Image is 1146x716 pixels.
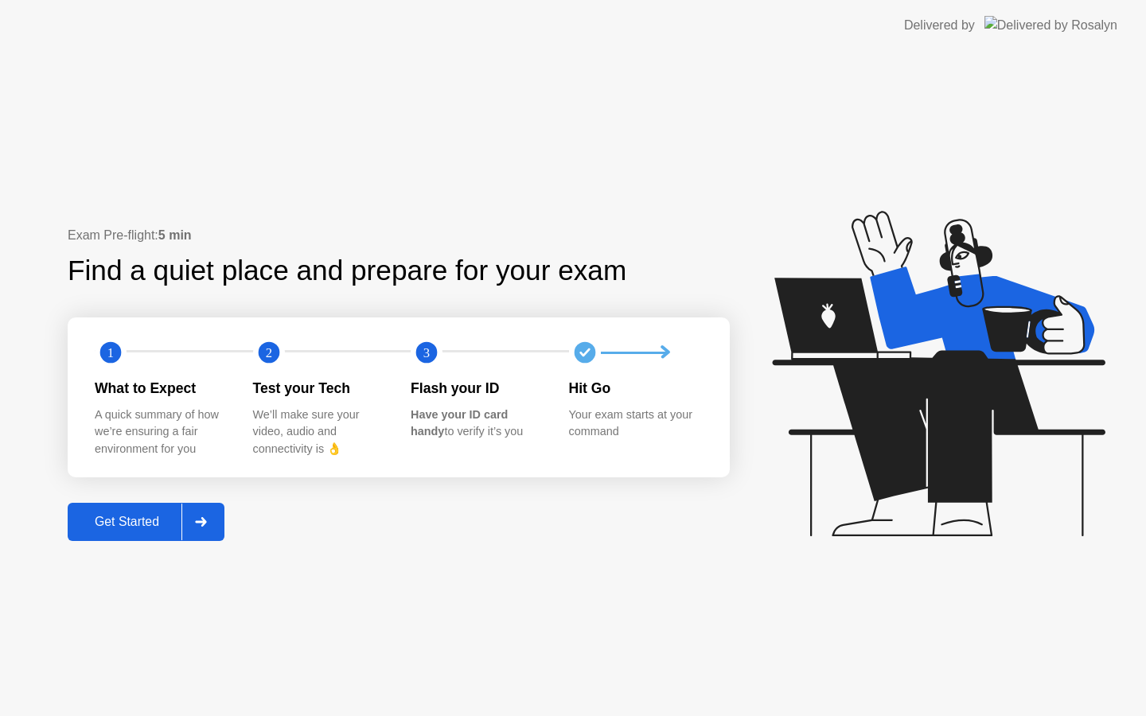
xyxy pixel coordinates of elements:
[158,228,192,242] b: 5 min
[72,515,181,529] div: Get Started
[265,345,271,360] text: 2
[253,407,386,458] div: We’ll make sure your video, audio and connectivity is 👌
[904,16,975,35] div: Delivered by
[95,407,228,458] div: A quick summary of how we’re ensuring a fair environment for you
[569,407,702,441] div: Your exam starts at your command
[107,345,114,360] text: 1
[253,378,386,399] div: Test your Tech
[411,378,544,399] div: Flash your ID
[411,407,544,441] div: to verify it’s you
[423,345,430,360] text: 3
[569,378,702,399] div: Hit Go
[95,378,228,399] div: What to Expect
[984,16,1117,34] img: Delivered by Rosalyn
[68,226,730,245] div: Exam Pre-flight:
[68,503,224,541] button: Get Started
[68,250,629,292] div: Find a quiet place and prepare for your exam
[411,408,508,438] b: Have your ID card handy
